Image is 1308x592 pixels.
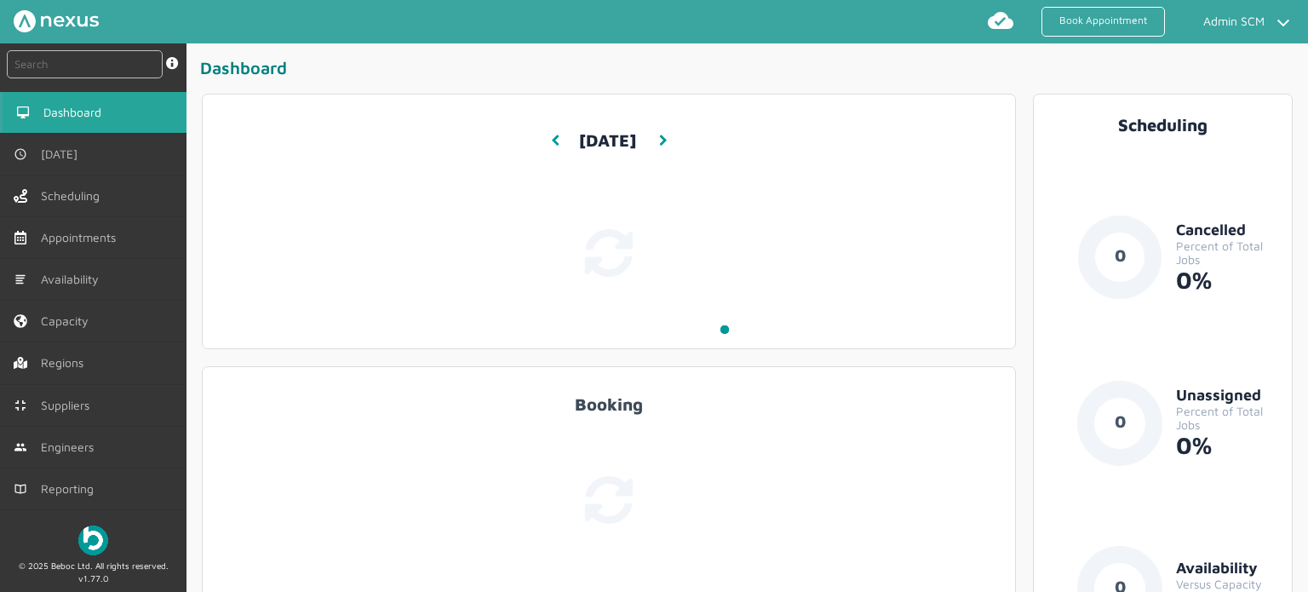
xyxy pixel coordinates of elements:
a: Book Appointment [1041,7,1165,37]
span: Scheduling [41,189,106,203]
img: Nexus [14,10,99,32]
input: Search by: Ref, PostCode, MPAN, MPRN, Account, Customer [7,50,163,78]
img: regions.left-menu.svg [14,356,27,370]
img: md-cloud-done.svg [987,7,1014,34]
span: Suppliers [41,399,96,412]
span: [DATE] [41,147,84,161]
img: capacity-left-menu.svg [14,314,27,328]
span: Reporting [41,482,100,496]
span: Dashboard [43,106,108,119]
img: appointments-left-menu.svg [14,231,27,244]
img: md-contract.svg [14,399,27,412]
span: Availability [41,273,106,286]
span: Engineers [41,440,100,454]
span: Appointments [41,231,123,244]
img: md-book.svg [14,482,27,496]
span: Capacity [41,314,95,328]
span: Regions [41,356,90,370]
img: md-list.svg [14,273,27,286]
img: md-desktop.svg [16,106,30,119]
img: md-people.svg [14,440,27,454]
img: scheduling-left-menu.svg [14,189,27,203]
img: md-time.svg [14,147,27,161]
img: Beboc Logo [78,526,108,555]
